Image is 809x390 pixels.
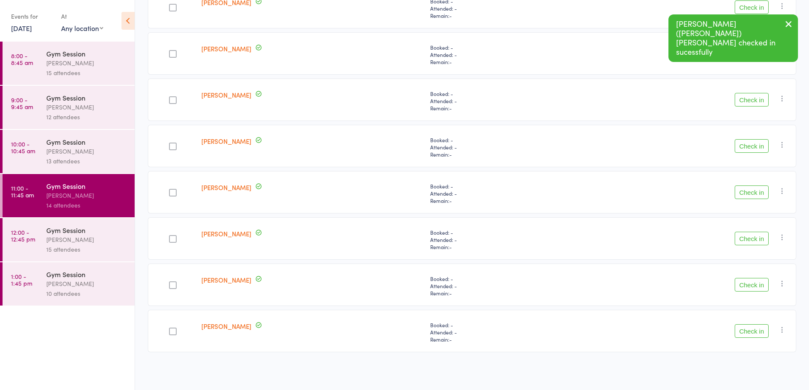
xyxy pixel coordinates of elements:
[46,49,127,58] div: Gym Session
[449,289,452,297] span: -
[430,243,574,250] span: Remain:
[668,14,798,62] div: [PERSON_NAME] ([PERSON_NAME]) [PERSON_NAME] checked in sucessfully
[430,336,574,343] span: Remain:
[11,52,33,66] time: 8:00 - 8:45 am
[11,9,53,23] div: Events for
[430,321,574,328] span: Booked: -
[430,190,574,197] span: Attended: -
[46,112,127,122] div: 12 attendees
[46,225,127,235] div: Gym Session
[430,236,574,243] span: Attended: -
[3,86,135,129] a: 9:00 -9:45 amGym Session[PERSON_NAME]12 attendees
[735,139,769,153] button: Check in
[11,96,33,110] time: 9:00 - 9:45 am
[430,104,574,112] span: Remain:
[201,137,251,146] a: [PERSON_NAME]
[61,23,103,33] div: Any location
[3,218,135,261] a: 12:00 -12:45 pmGym Session[PERSON_NAME]15 attendees
[430,275,574,282] span: Booked: -
[11,185,34,198] time: 11:00 - 11:45 am
[449,151,452,158] span: -
[201,90,251,99] a: [PERSON_NAME]
[11,229,35,242] time: 12:00 - 12:45 pm
[201,44,251,53] a: [PERSON_NAME]
[46,181,127,191] div: Gym Session
[46,244,127,254] div: 15 attendees
[735,185,769,199] button: Check in
[735,278,769,292] button: Check in
[46,102,127,112] div: [PERSON_NAME]
[201,183,251,192] a: [PERSON_NAME]
[430,12,574,19] span: Remain:
[449,197,452,204] span: -
[430,90,574,97] span: Booked: -
[61,9,103,23] div: At
[46,68,127,78] div: 15 attendees
[735,93,769,107] button: Check in
[735,0,769,14] button: Check in
[46,146,127,156] div: [PERSON_NAME]
[46,269,127,279] div: Gym Session
[430,51,574,58] span: Attended: -
[430,289,574,297] span: Remain:
[3,130,135,173] a: 10:00 -10:45 amGym Session[PERSON_NAME]13 attendees
[449,104,452,112] span: -
[3,174,135,217] a: 11:00 -11:45 amGym Session[PERSON_NAME]14 attendees
[430,197,574,204] span: Remain:
[3,42,135,85] a: 8:00 -8:45 amGym Session[PERSON_NAME]15 attendees
[3,262,135,306] a: 1:00 -1:45 pmGym Session[PERSON_NAME]10 attendees
[46,289,127,298] div: 10 attendees
[430,5,574,12] span: Attended: -
[11,23,32,33] a: [DATE]
[46,235,127,244] div: [PERSON_NAME]
[46,58,127,68] div: [PERSON_NAME]
[201,275,251,284] a: [PERSON_NAME]
[735,232,769,245] button: Check in
[46,200,127,210] div: 14 attendees
[449,336,452,343] span: -
[430,143,574,151] span: Attended: -
[449,243,452,250] span: -
[430,182,574,190] span: Booked: -
[430,58,574,65] span: Remain:
[201,229,251,238] a: [PERSON_NAME]
[46,93,127,102] div: Gym Session
[430,282,574,289] span: Attended: -
[430,328,574,336] span: Attended: -
[430,97,574,104] span: Attended: -
[46,156,127,166] div: 13 attendees
[11,273,32,286] time: 1:00 - 1:45 pm
[430,229,574,236] span: Booked: -
[46,279,127,289] div: [PERSON_NAME]
[430,44,574,51] span: Booked: -
[449,58,452,65] span: -
[430,136,574,143] span: Booked: -
[46,137,127,146] div: Gym Session
[735,324,769,338] button: Check in
[201,322,251,331] a: [PERSON_NAME]
[449,12,452,19] span: -
[11,140,35,154] time: 10:00 - 10:45 am
[430,151,574,158] span: Remain:
[46,191,127,200] div: [PERSON_NAME]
